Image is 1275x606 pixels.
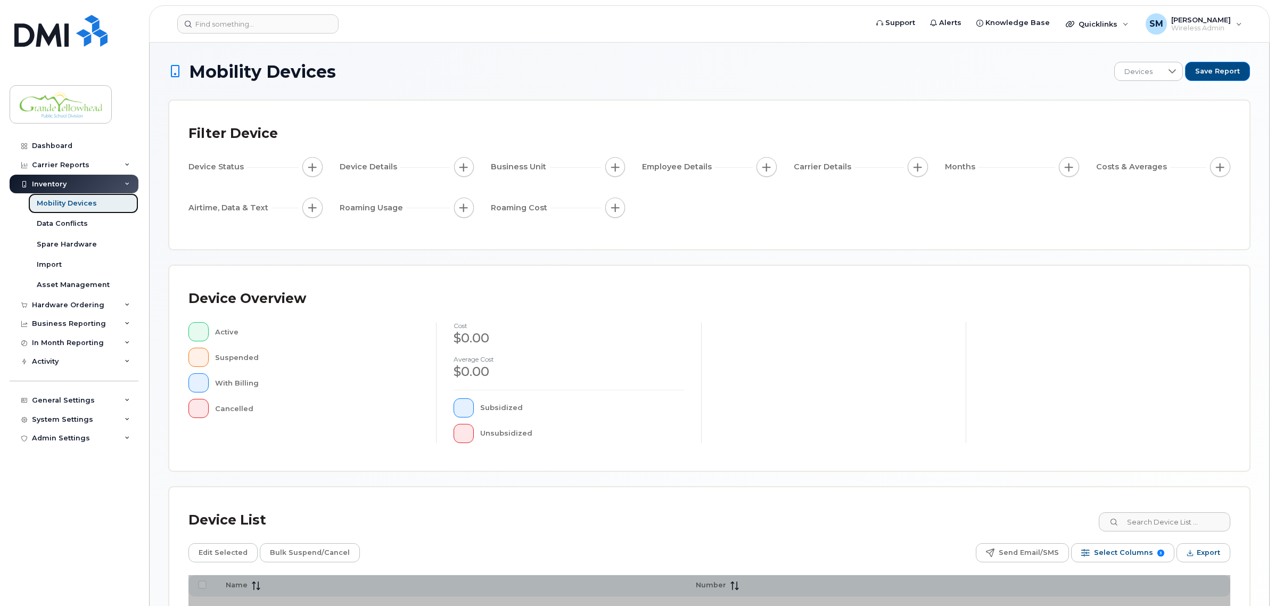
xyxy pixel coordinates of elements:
[480,398,684,417] div: Subsidized
[454,363,684,381] div: $0.00
[1071,543,1174,562] button: Select Columns 3
[1157,550,1164,556] span: 3
[1185,62,1250,81] button: Save Report
[215,322,419,341] div: Active
[976,543,1069,562] button: Send Email/SMS
[1115,62,1162,81] span: Devices
[188,285,306,313] div: Device Overview
[199,545,248,561] span: Edit Selected
[480,424,684,443] div: Unsubsidized
[188,161,247,173] span: Device Status
[340,202,406,214] span: Roaming Usage
[215,348,419,367] div: Suspended
[1195,67,1240,76] span: Save Report
[189,62,336,81] span: Mobility Devices
[1094,545,1153,561] span: Select Columns
[215,373,419,392] div: With Billing
[188,202,272,214] span: Airtime, Data & Text
[1177,543,1230,562] button: Export
[340,161,400,173] span: Device Details
[454,322,684,329] h4: cost
[215,399,419,418] div: Cancelled
[454,356,684,363] h4: Average cost
[188,506,266,534] div: Device List
[491,202,550,214] span: Roaming Cost
[999,545,1059,561] span: Send Email/SMS
[454,329,684,347] div: $0.00
[1096,161,1170,173] span: Costs & Averages
[1197,545,1220,561] span: Export
[945,161,978,173] span: Months
[794,161,854,173] span: Carrier Details
[188,120,278,148] div: Filter Device
[1099,512,1230,531] input: Search Device List ...
[642,161,715,173] span: Employee Details
[491,161,549,173] span: Business Unit
[188,543,258,562] button: Edit Selected
[260,543,360,562] button: Bulk Suspend/Cancel
[270,545,350,561] span: Bulk Suspend/Cancel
